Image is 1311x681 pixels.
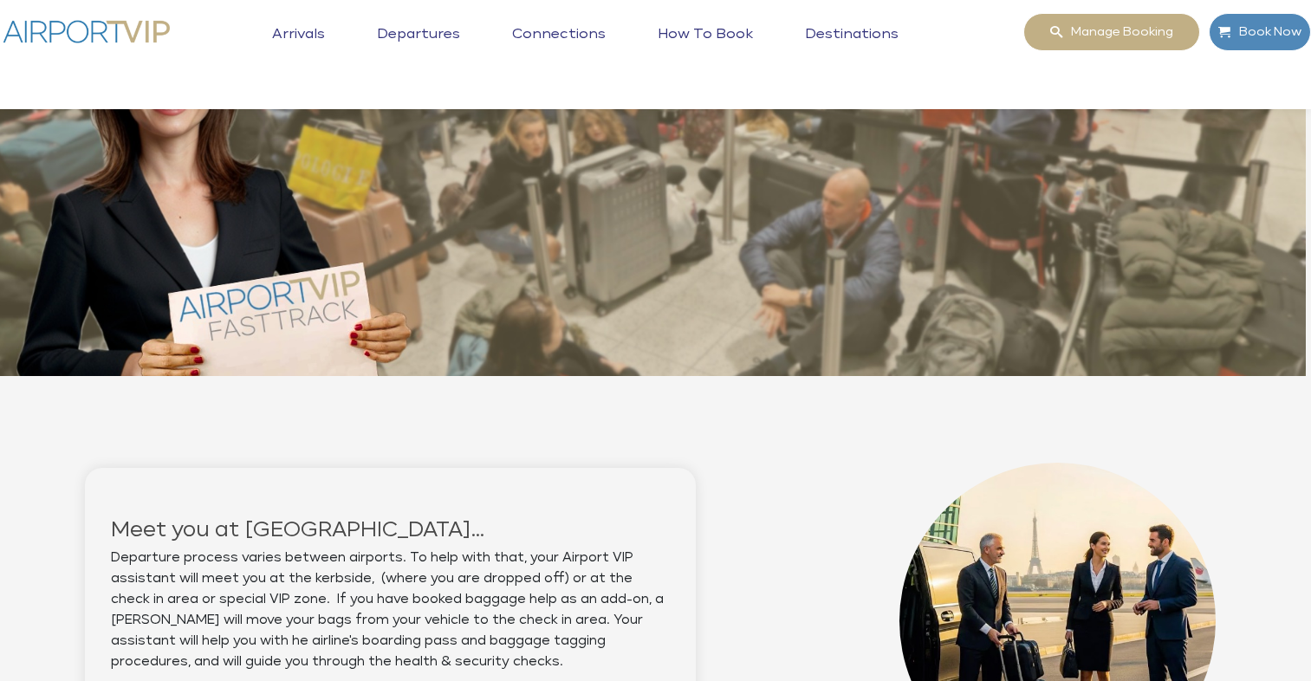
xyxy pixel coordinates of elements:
span: Manage booking [1062,14,1173,50]
a: Destinations [801,26,903,69]
span: Book Now [1230,14,1301,50]
p: Departure process varies between airports. To help with that, your Airport VIP assistant will mee... [111,548,670,672]
a: Connections [508,26,610,69]
a: Departures [373,26,464,69]
a: How to book [653,26,757,69]
h2: Meet you at [GEOGRAPHIC_DATA]... [111,520,670,539]
a: Manage booking [1023,13,1200,51]
a: Book Now [1209,13,1311,51]
a: Arrivals [268,26,329,69]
